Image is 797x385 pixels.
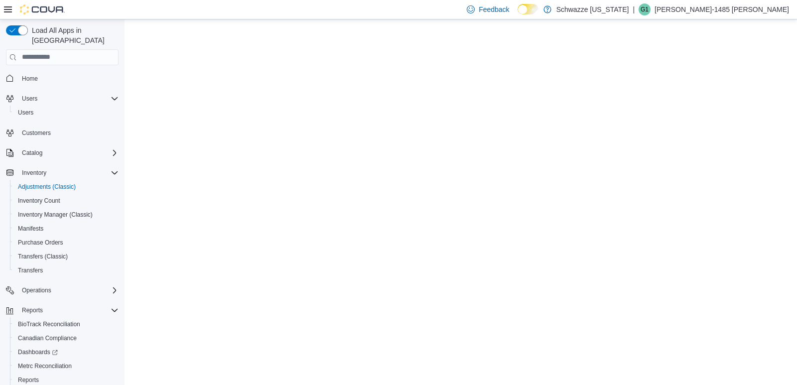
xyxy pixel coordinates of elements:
[18,197,60,205] span: Inventory Count
[14,264,119,276] span: Transfers
[18,127,55,139] a: Customers
[10,194,123,208] button: Inventory Count
[22,169,46,177] span: Inventory
[18,304,47,316] button: Reports
[2,126,123,140] button: Customers
[14,251,72,262] a: Transfers (Classic)
[14,209,119,221] span: Inventory Manager (Classic)
[10,345,123,359] a: Dashboards
[14,360,76,372] a: Metrc Reconciliation
[18,147,46,159] button: Catalog
[18,127,119,139] span: Customers
[18,320,80,328] span: BioTrack Reconciliation
[10,359,123,373] button: Metrc Reconciliation
[2,303,123,317] button: Reports
[18,183,76,191] span: Adjustments (Classic)
[18,334,77,342] span: Canadian Compliance
[556,3,629,15] p: Schwazze [US_STATE]
[18,147,119,159] span: Catalog
[14,346,62,358] a: Dashboards
[633,3,635,15] p: |
[20,4,65,14] img: Cova
[28,25,119,45] span: Load All Apps in [GEOGRAPHIC_DATA]
[22,95,37,103] span: Users
[14,332,81,344] a: Canadian Compliance
[14,332,119,344] span: Canadian Compliance
[2,92,123,106] button: Users
[22,129,51,137] span: Customers
[641,3,649,15] span: G1
[10,180,123,194] button: Adjustments (Classic)
[18,167,119,179] span: Inventory
[14,209,97,221] a: Inventory Manager (Classic)
[18,304,119,316] span: Reports
[639,3,651,15] div: Gabriel-1485 Montoya
[18,376,39,384] span: Reports
[10,106,123,120] button: Users
[2,283,123,297] button: Operations
[14,346,119,358] span: Dashboards
[22,306,43,314] span: Reports
[18,109,33,117] span: Users
[14,195,119,207] span: Inventory Count
[18,348,58,356] span: Dashboards
[22,286,51,294] span: Operations
[655,3,789,15] p: [PERSON_NAME]-1485 [PERSON_NAME]
[18,211,93,219] span: Inventory Manager (Classic)
[18,93,119,105] span: Users
[10,317,123,331] button: BioTrack Reconciliation
[2,146,123,160] button: Catalog
[10,263,123,277] button: Transfers
[18,225,43,233] span: Manifests
[518,14,518,15] span: Dark Mode
[10,208,123,222] button: Inventory Manager (Classic)
[22,149,42,157] span: Catalog
[2,71,123,86] button: Home
[18,284,119,296] span: Operations
[18,253,68,260] span: Transfers (Classic)
[18,73,42,85] a: Home
[18,239,63,247] span: Purchase Orders
[14,237,119,249] span: Purchase Orders
[18,284,55,296] button: Operations
[14,181,80,193] a: Adjustments (Classic)
[14,251,119,262] span: Transfers (Classic)
[14,181,119,193] span: Adjustments (Classic)
[22,75,38,83] span: Home
[14,107,37,119] a: Users
[18,167,50,179] button: Inventory
[14,107,119,119] span: Users
[14,360,119,372] span: Metrc Reconciliation
[10,250,123,263] button: Transfers (Classic)
[10,331,123,345] button: Canadian Compliance
[18,93,41,105] button: Users
[18,72,119,85] span: Home
[14,195,64,207] a: Inventory Count
[479,4,509,14] span: Feedback
[518,4,538,14] input: Dark Mode
[14,264,47,276] a: Transfers
[14,318,84,330] a: BioTrack Reconciliation
[14,223,47,235] a: Manifests
[14,223,119,235] span: Manifests
[2,166,123,180] button: Inventory
[14,237,67,249] a: Purchase Orders
[10,236,123,250] button: Purchase Orders
[14,318,119,330] span: BioTrack Reconciliation
[18,266,43,274] span: Transfers
[10,222,123,236] button: Manifests
[18,362,72,370] span: Metrc Reconciliation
